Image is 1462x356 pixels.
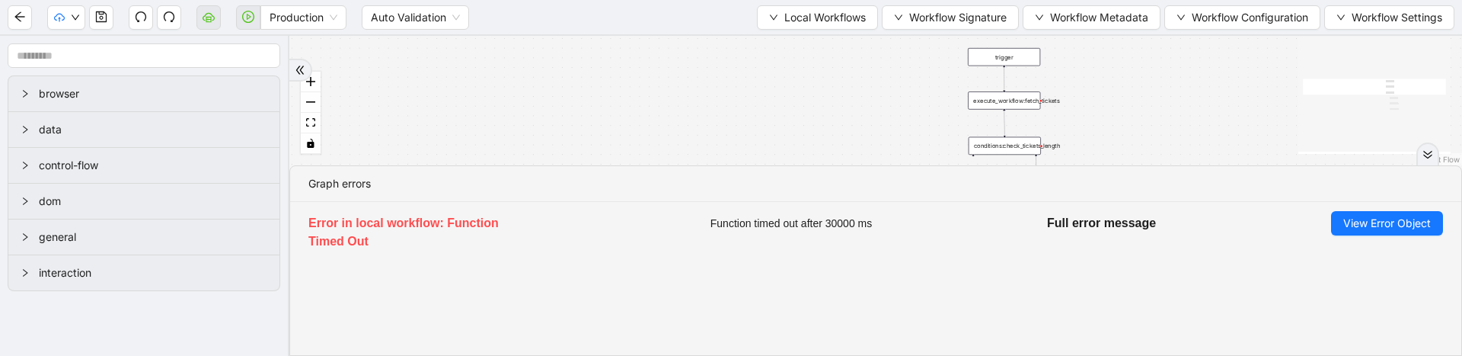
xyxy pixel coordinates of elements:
button: downWorkflow Signature [882,5,1019,30]
button: arrow-left [8,5,32,30]
span: Workflow Signature [909,9,1007,26]
button: downWorkflow Metadata [1023,5,1160,30]
h5: Full error message [1047,214,1156,233]
button: cloud-server [196,5,221,30]
span: View Error Object [1343,215,1431,232]
button: toggle interactivity [301,133,321,154]
div: general [8,220,279,255]
button: downLocal Workflows [757,5,878,30]
g: Edge from execute_workflow:fetch_tickets to conditions:check_tickets_length [1004,111,1005,135]
span: double-right [1422,149,1433,160]
div: interaction [8,255,279,290]
span: down [1336,13,1345,22]
span: right [21,161,30,170]
span: double-right [295,65,305,75]
span: general [39,229,267,245]
div: execute_workflow:fetch_tickets [968,91,1040,109]
h5: Error in local workflow: Function Timed Out [308,214,535,251]
span: data [39,121,267,138]
div: dom [8,184,279,219]
span: redo [163,11,175,23]
button: save [89,5,113,30]
button: cloud-uploaddown [47,5,85,30]
span: Workflow Configuration [1192,9,1308,26]
span: dom [39,193,267,210]
span: down [71,13,80,22]
button: View Error Object [1331,211,1443,236]
button: zoom in [301,72,321,92]
span: plus-circle [967,162,979,175]
div: trigger [968,48,1040,66]
button: fit view [301,113,321,133]
div: control-flow [8,148,279,183]
div: conditions:check_tickets_length [969,137,1041,155]
span: down [769,13,778,22]
button: downWorkflow Settings [1324,5,1454,30]
span: right [21,89,30,98]
span: undo [135,11,147,23]
button: redo [157,5,181,30]
span: Workflow Metadata [1050,9,1148,26]
span: right [21,233,30,242]
span: browser [39,85,267,102]
span: right [21,125,30,134]
div: Graph errors [308,175,1443,192]
span: arrow-left [14,11,26,23]
span: down [894,13,903,22]
span: down [1035,13,1044,22]
span: Workflow Settings [1352,9,1442,26]
span: cloud-upload [54,12,65,23]
div: data [8,112,279,147]
span: save [95,11,107,23]
span: interaction [39,265,267,281]
a: React Flow attribution [1420,155,1460,164]
span: Function timed out after 30000 ms [710,215,872,232]
button: downWorkflow Configuration [1164,5,1320,30]
div: browser [8,76,279,111]
span: Production [270,6,337,29]
span: right [21,268,30,277]
button: undo [129,5,153,30]
span: right [21,197,30,206]
span: Local Workflows [784,9,866,26]
button: zoom out [301,92,321,113]
span: control-flow [39,157,267,174]
span: down [1176,13,1186,22]
span: cloud-server [203,11,215,23]
div: conditions:check_tickets_lengthplus-circle [969,137,1041,155]
span: Auto Validation [371,6,460,29]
